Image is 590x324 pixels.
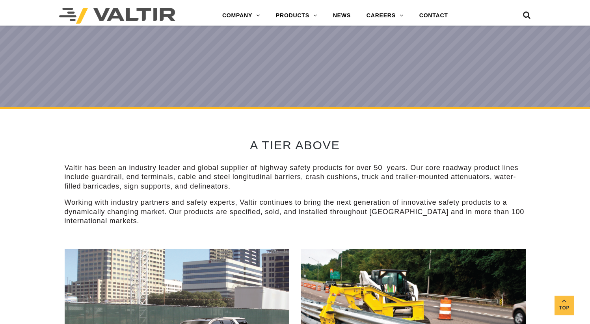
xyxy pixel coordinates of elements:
a: CAREERS [359,8,411,24]
a: CONTACT [411,8,456,24]
p: Working with industry partners and safety experts, Valtir continues to bring the next generation ... [65,198,526,226]
a: Top [555,296,574,315]
h2: A TIER ABOVE [65,139,526,152]
p: Valtir has been an industry leader and global supplier of highway safety products for over 50 yea... [65,163,526,191]
a: COMPANY [214,8,268,24]
span: Top [555,304,574,313]
img: Valtir [59,8,175,24]
a: NEWS [325,8,359,24]
a: PRODUCTS [268,8,325,24]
